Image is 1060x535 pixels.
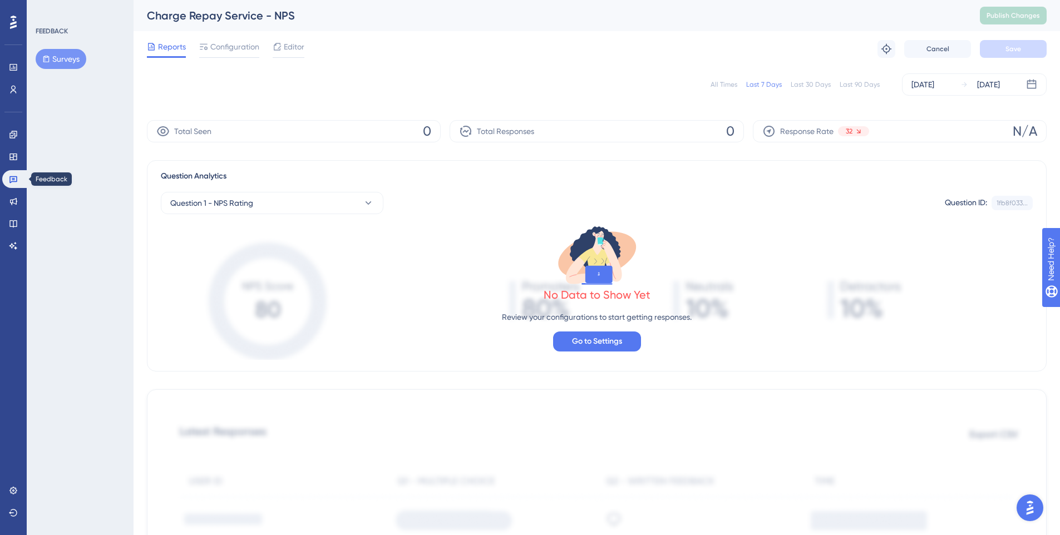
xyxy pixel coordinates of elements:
span: Save [1005,44,1021,53]
span: Need Help? [26,3,70,16]
span: Cancel [926,44,949,53]
span: Response Rate [780,125,834,138]
button: Cancel [904,40,971,58]
span: Publish Changes [987,11,1040,20]
button: Question 1 - NPS Rating [161,192,383,214]
span: N/A [1013,122,1037,140]
div: Last 7 Days [746,80,782,89]
div: Question ID: [945,196,987,210]
button: Surveys [36,49,86,69]
div: All Times [711,80,737,89]
span: Total Responses [477,125,534,138]
div: [DATE] [911,78,934,91]
div: No Data to Show Yet [544,287,650,303]
span: Question 1 - NPS Rating [170,196,253,210]
button: Save [980,40,1047,58]
span: Reports [158,40,186,53]
button: Publish Changes [980,7,1047,24]
span: 0 [726,122,734,140]
button: Go to Settings [553,331,641,351]
span: 0 [423,122,431,140]
span: Go to Settings [572,335,622,348]
iframe: UserGuiding AI Assistant Launcher [1013,491,1047,524]
span: Question Analytics [161,170,226,183]
div: 1fb8f033... [997,199,1028,207]
p: Review your configurations to start getting responses. [502,310,692,324]
div: Last 90 Days [840,80,880,89]
span: Total Seen [174,125,211,138]
div: Charge Repay Service - NPS [147,8,952,23]
div: Last 30 Days [791,80,831,89]
div: [DATE] [977,78,1000,91]
div: FEEDBACK [36,27,68,36]
span: Configuration [210,40,259,53]
span: Editor [284,40,304,53]
span: 32 [846,127,852,136]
